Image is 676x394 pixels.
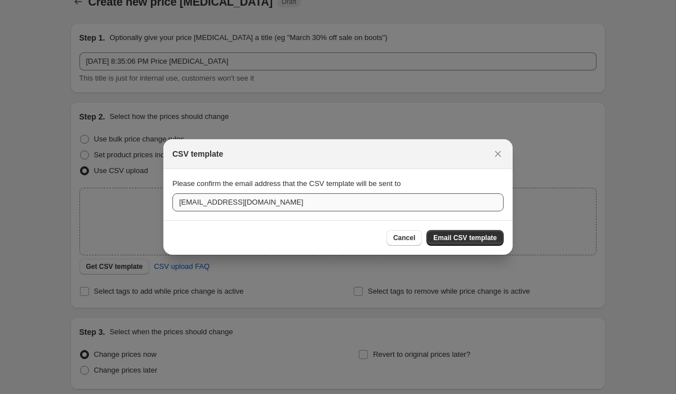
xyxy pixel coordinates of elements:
[172,179,401,188] span: Please confirm the email address that the CSV template will be sent to
[393,233,415,242] span: Cancel
[386,230,422,246] button: Cancel
[426,230,504,246] button: Email CSV template
[490,146,506,162] button: Close
[172,148,223,160] h2: CSV template
[433,233,497,242] span: Email CSV template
